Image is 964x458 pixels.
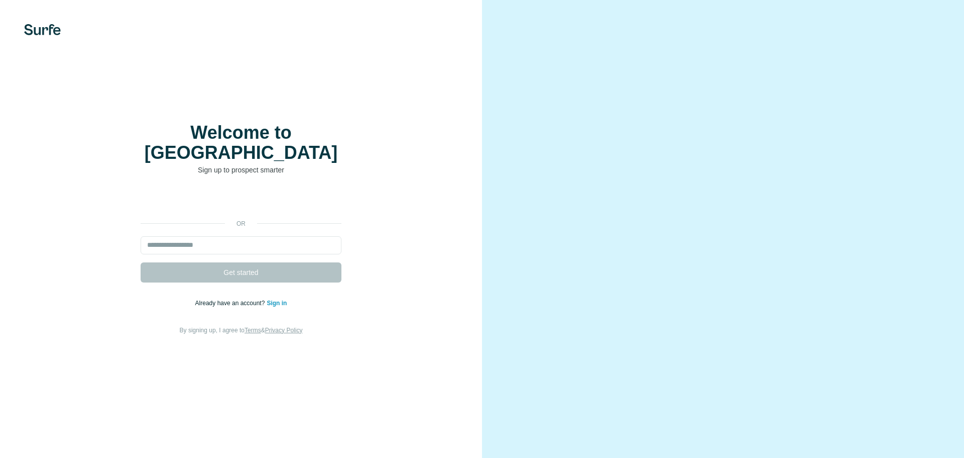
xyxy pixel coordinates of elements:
[265,327,303,334] a: Privacy Policy
[267,300,287,307] a: Sign in
[245,327,261,334] a: Terms
[180,327,303,334] span: By signing up, I agree to &
[136,190,346,212] iframe: Sign in with Google Button
[141,165,341,175] p: Sign up to prospect smarter
[141,123,341,163] h1: Welcome to [GEOGRAPHIC_DATA]
[24,24,61,35] img: Surfe's logo
[195,300,267,307] span: Already have an account?
[225,219,257,228] p: or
